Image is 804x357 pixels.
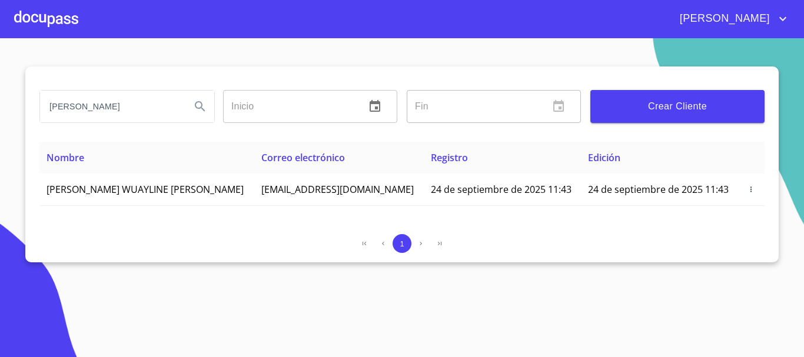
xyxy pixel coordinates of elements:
span: Registro [431,151,468,164]
span: 1 [400,239,404,248]
span: [EMAIL_ADDRESS][DOMAIN_NAME] [261,183,414,196]
span: Edición [588,151,620,164]
input: search [40,91,181,122]
button: 1 [393,234,411,253]
span: 24 de septiembre de 2025 11:43 [431,183,572,196]
button: Search [186,92,214,121]
span: Crear Cliente [600,98,755,115]
span: [PERSON_NAME] [671,9,776,28]
span: Correo electrónico [261,151,345,164]
button: account of current user [671,9,790,28]
span: 24 de septiembre de 2025 11:43 [588,183,729,196]
span: Nombre [46,151,84,164]
span: [PERSON_NAME] WUAYLINE [PERSON_NAME] [46,183,244,196]
button: Crear Cliente [590,90,765,123]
